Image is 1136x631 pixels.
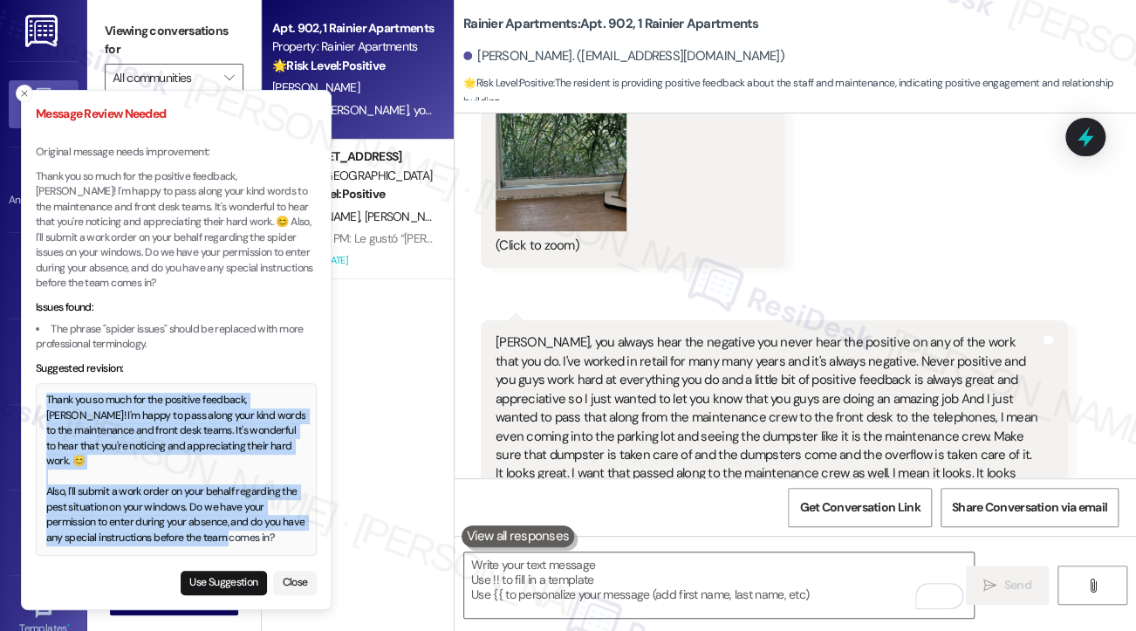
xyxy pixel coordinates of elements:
button: Send [966,566,1049,605]
button: Get Conversation Link [788,488,931,527]
span: Get Conversation Link [799,498,920,517]
i:  [1085,579,1098,593]
button: Close [273,571,317,595]
div: [PERSON_NAME], you always hear the negative you never hear the positive on any of the work that y... [496,333,1040,502]
div: Thank you so much for the positive feedback, [PERSON_NAME]! I'm happy to pass along your kind wor... [46,393,307,545]
button: Use Suggestion [181,571,267,595]
li: The phrase "spider issues" should be replaced with more professional terminology. [36,322,317,353]
p: Thank you so much for the positive feedback, [PERSON_NAME]! I'm happy to pass along your kind wor... [36,169,317,291]
span: : The resident is providing positive feedback about the staff and maintenance, indicating positiv... [463,74,1136,112]
div: Issues found: [36,300,317,316]
span: Share Conversation via email [952,498,1107,517]
h3: Message Review Needed [36,105,317,123]
button: Close toast [16,85,33,102]
p: Original message needs improvement: [36,145,317,161]
i:  [983,579,996,593]
textarea: To enrich screen reader interactions, please activate Accessibility in Grammarly extension settings [464,552,974,618]
span: Send [1003,576,1030,594]
button: Share Conversation via email [941,488,1119,527]
div: Suggested revision: [36,361,317,377]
